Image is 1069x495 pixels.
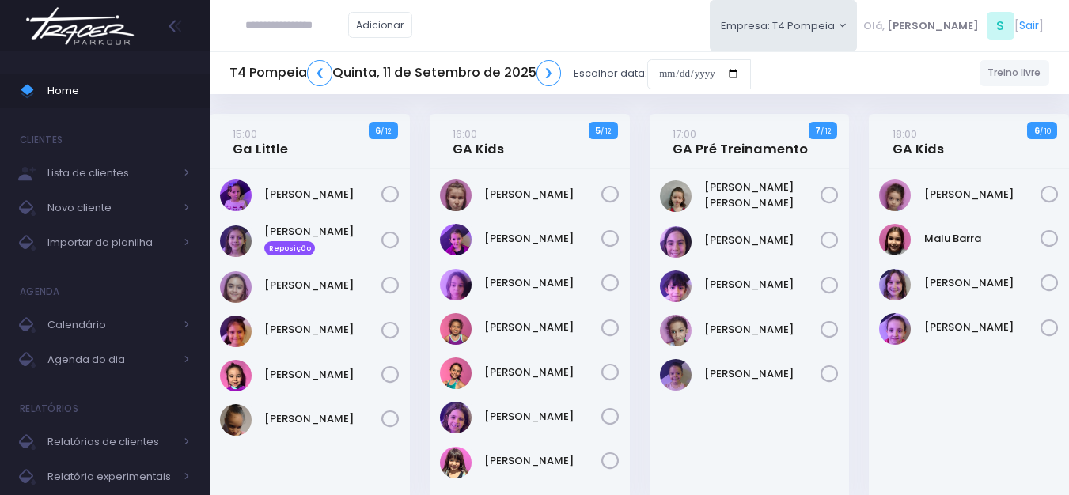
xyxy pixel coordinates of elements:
[440,357,472,389] img: Lara Souza
[924,275,1041,291] a: [PERSON_NAME]
[660,226,692,258] img: Antonella Rossi Paes Previtalli
[20,124,63,156] h4: Clientes
[440,224,472,255] img: Diana Rosa Oliveira
[47,81,190,101] span: Home
[375,124,381,137] strong: 6
[264,322,381,338] a: [PERSON_NAME]
[879,224,911,255] img: Malu Barra Guirro
[440,179,472,211] img: Antonia Landmann
[1040,127,1051,136] small: / 10
[264,187,381,202] a: [PERSON_NAME]
[20,393,78,425] h4: Relatórios
[20,276,60,308] h4: Agenda
[220,179,252,211] img: Alice Mattos
[893,126,944,157] a: 18:00GA Kids
[660,180,692,212] img: Ana carolina marucci
[229,60,561,86] h5: T4 Pompeia Quinta, 11 de Setembro de 2025
[924,187,1041,202] a: [PERSON_NAME]
[924,231,1041,247] a: Malu Barra
[484,453,601,469] a: [PERSON_NAME]
[863,18,885,34] span: Olá,
[233,126,288,157] a: 15:00Ga Little
[815,124,821,137] strong: 7
[887,18,979,34] span: [PERSON_NAME]
[220,271,252,303] img: Eloah Meneguim Tenorio
[440,402,472,433] img: Laura Novaes Abud
[601,127,611,136] small: / 12
[893,127,917,142] small: 18:00
[484,365,601,380] a: [PERSON_NAME]
[307,60,332,86] a: ❮
[264,241,315,255] span: Reposição
[220,316,252,347] img: Helena Ongarato Amorim Silva
[879,269,911,300] img: Melissa Gouveia
[220,225,252,257] img: Antonella Zappa Marques
[879,179,911,211] img: Emilia Rodrigues
[660,270,692,302] img: Isabela dela plata souza
[924,319,1041,335] a: [PERSON_NAME]
[879,313,911,345] img: Rafaella Westphalen Porto Ravasi
[233,127,257,142] small: 15:00
[264,278,381,293] a: [PERSON_NAME]
[704,179,821,210] a: [PERSON_NAME] [PERSON_NAME]
[229,55,751,92] div: Escolher data:
[381,127,391,136] small: / 12
[453,126,504,157] a: 16:00GA Kids
[440,269,472,300] img: Gabriela Jordão Natacci
[348,12,413,38] a: Adicionar
[220,360,252,391] img: Júlia Meneguim Merlo
[47,432,174,452] span: Relatórios de clientes
[704,366,821,382] a: [PERSON_NAME]
[484,275,601,291] a: [PERSON_NAME]
[440,313,472,345] img: Isabela Inocentini Pivovar
[660,315,692,346] img: Ivy Miki Miessa Guadanuci
[673,127,696,142] small: 17:00
[857,8,1049,43] div: [ ]
[660,359,692,391] img: LIZ WHITAKER DE ALMEIDA BORGES
[673,126,808,157] a: 17:00GA Pré Treinamento
[264,224,381,255] a: [PERSON_NAME] Reposição
[47,163,174,183] span: Lista de clientes
[264,411,381,427] a: [PERSON_NAME]
[1019,17,1039,34] a: Sair
[821,127,831,136] small: / 12
[47,198,174,218] span: Novo cliente
[220,404,252,436] img: Sophia Crispi Marques dos Santos
[47,315,174,335] span: Calendário
[704,277,821,293] a: [PERSON_NAME]
[536,60,562,86] a: ❯
[980,60,1050,86] a: Treino livre
[595,124,601,137] strong: 5
[47,232,174,253] span: Importar da planilha
[484,409,601,425] a: [PERSON_NAME]
[264,367,381,383] a: [PERSON_NAME]
[704,322,821,338] a: [PERSON_NAME]
[704,232,821,248] a: [PERSON_NAME]
[440,447,472,478] img: Martina Hashimoto Rocha
[47,350,174,370] span: Agenda do dia
[1034,124,1040,137] strong: 6
[47,467,174,487] span: Relatório experimentais
[453,127,477,142] small: 16:00
[484,319,601,335] a: [PERSON_NAME]
[987,12,1014,40] span: S
[484,187,601,202] a: [PERSON_NAME]
[484,231,601,247] a: [PERSON_NAME]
